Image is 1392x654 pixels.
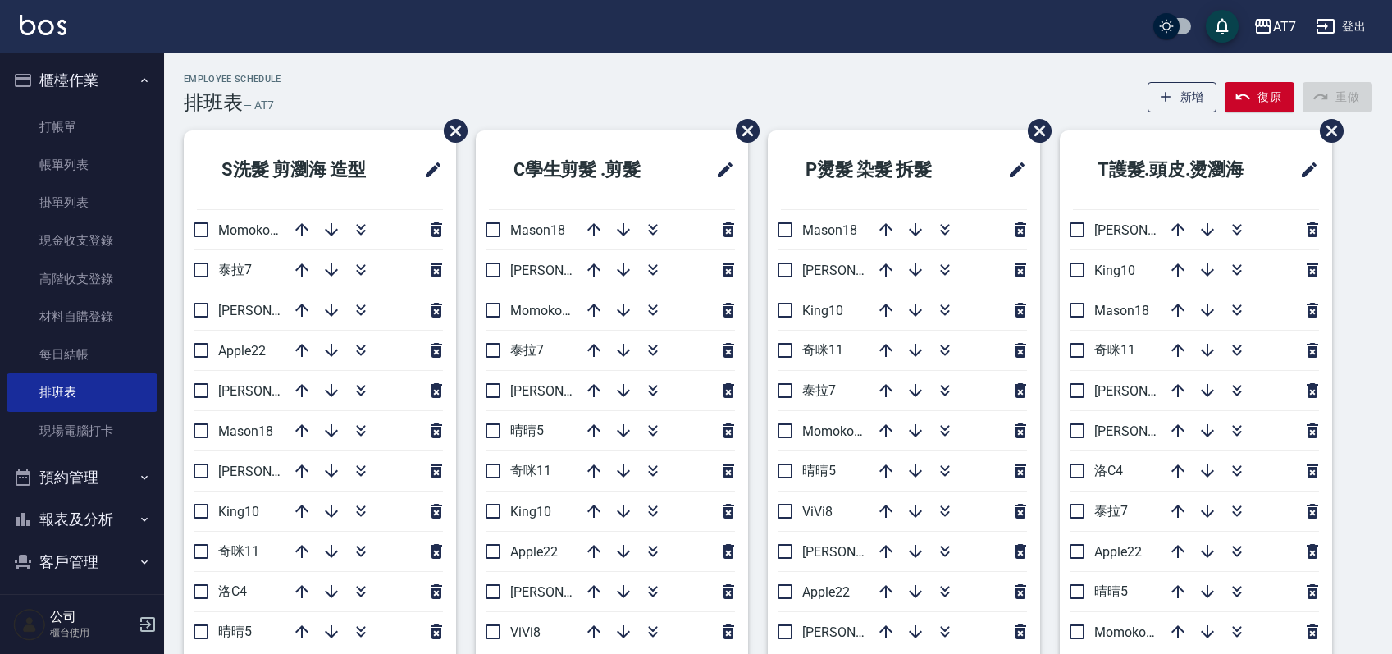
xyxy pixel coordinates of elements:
[802,263,908,278] span: [PERSON_NAME]9
[802,423,869,439] span: Momoko12
[7,59,157,102] button: 櫃檯作業
[802,222,857,238] span: Mason18
[218,624,252,639] span: 晴晴5
[802,463,836,478] span: 晴晴5
[510,263,616,278] span: [PERSON_NAME]9
[1094,342,1135,358] span: 奇咪11
[802,544,908,560] span: [PERSON_NAME]2
[7,146,157,184] a: 帳單列表
[1094,544,1142,560] span: Apple22
[510,584,616,600] span: [PERSON_NAME]6
[218,543,259,559] span: 奇咪11
[510,342,544,358] span: 泰拉7
[1073,140,1278,199] h2: T護髮.頭皮.燙瀏海
[510,423,544,438] span: 晴晴5
[1308,107,1346,155] span: 刪除班表
[20,15,66,35] img: Logo
[218,222,285,238] span: Momoko12
[1094,503,1128,519] span: 泰拉7
[7,260,157,298] a: 高階收支登錄
[1225,82,1294,112] button: 復原
[1247,10,1303,43] button: AT7
[510,383,616,399] span: [PERSON_NAME]2
[50,609,134,625] h5: 公司
[1094,263,1135,278] span: King10
[1094,383,1200,399] span: [PERSON_NAME]6
[802,342,843,358] span: 奇咪11
[1094,583,1128,599] span: 晴晴5
[243,97,274,114] h6: — AT7
[997,150,1027,190] span: 修改班表的標題
[218,423,273,439] span: Mason18
[489,140,685,199] h2: C學生剪髮 .剪髮
[802,504,833,519] span: ViVi8
[7,456,157,499] button: 預約管理
[510,624,541,640] span: ViVi8
[1094,303,1149,318] span: Mason18
[413,150,443,190] span: 修改班表的標題
[13,608,46,641] img: Person
[723,107,762,155] span: 刪除班表
[7,336,157,373] a: 每日結帳
[510,303,577,318] span: Momoko12
[7,412,157,450] a: 現場電腦打卡
[1289,150,1319,190] span: 修改班表的標題
[431,107,470,155] span: 刪除班表
[510,504,551,519] span: King10
[218,504,259,519] span: King10
[510,222,565,238] span: Mason18
[7,583,157,625] button: 員工及薪資
[218,583,247,599] span: 洛C4
[7,498,157,541] button: 報表及分析
[1309,11,1372,42] button: 登出
[1273,16,1296,37] div: AT7
[1148,82,1217,112] button: 新增
[184,74,281,85] h2: Employee Schedule
[218,303,324,318] span: [PERSON_NAME]9
[705,150,735,190] span: 修改班表的標題
[7,222,157,259] a: 現金收支登錄
[197,140,402,199] h2: S洗髮 剪瀏海 造型
[184,91,243,114] h3: 排班表
[218,343,266,359] span: Apple22
[7,373,157,411] a: 排班表
[7,541,157,583] button: 客戶管理
[7,108,157,146] a: 打帳單
[781,140,977,199] h2: P燙髮 染髮 拆髮
[1094,222,1200,238] span: [PERSON_NAME]2
[50,625,134,640] p: 櫃台使用
[1094,423,1200,439] span: [PERSON_NAME]9
[802,382,836,398] span: 泰拉7
[7,298,157,336] a: 材料自購登錄
[1206,10,1239,43] button: save
[1015,107,1054,155] span: 刪除班表
[1094,624,1161,640] span: Momoko12
[510,544,558,560] span: Apple22
[218,383,324,399] span: [PERSON_NAME]2
[218,464,324,479] span: [PERSON_NAME]6
[802,584,850,600] span: Apple22
[802,624,908,640] span: [PERSON_NAME]6
[1094,463,1123,478] span: 洛C4
[218,262,252,277] span: 泰拉7
[7,184,157,222] a: 掛單列表
[802,303,843,318] span: King10
[510,463,551,478] span: 奇咪11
